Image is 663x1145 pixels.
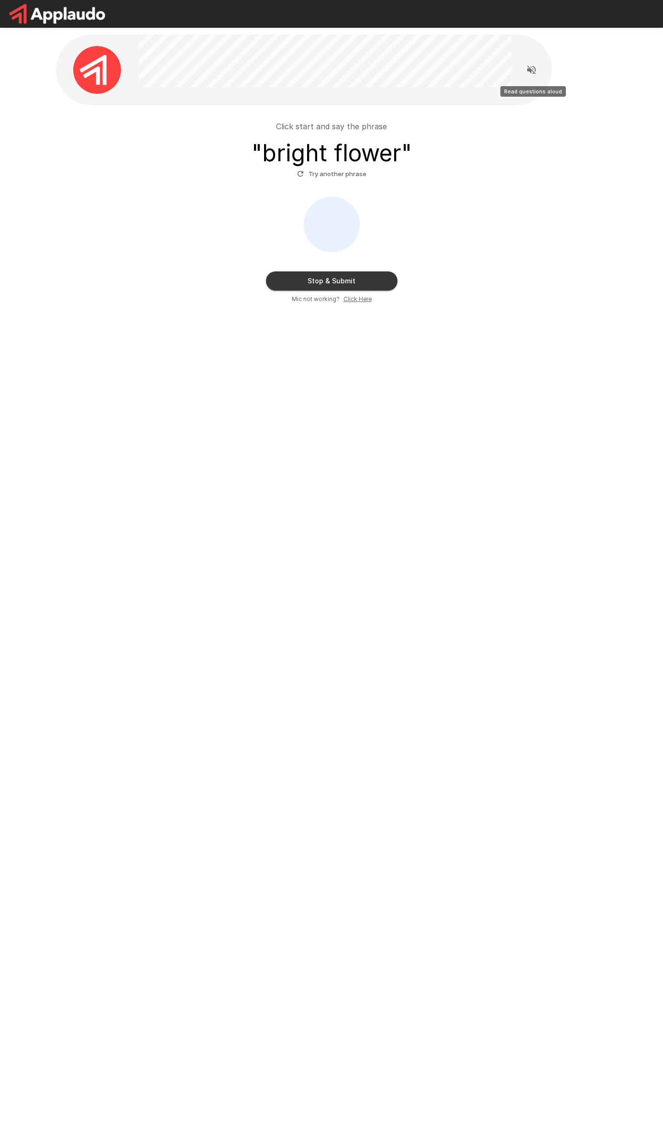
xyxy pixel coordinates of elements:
h3: " bright flower " [252,140,412,167]
span: Mic not working? [292,294,340,304]
button: Stop & Submit [266,271,398,291]
div: Read questions aloud [500,86,566,97]
button: Try another phrase [295,167,369,181]
p: Click start and say the phrase [276,121,387,132]
button: Read questions aloud [522,60,541,79]
img: applaudo_avatar.png [73,46,121,94]
u: Click Here [343,295,372,303]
